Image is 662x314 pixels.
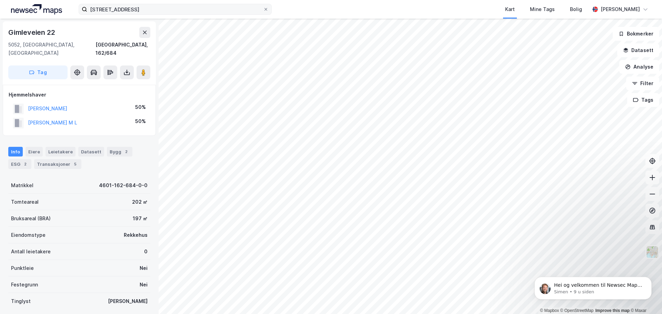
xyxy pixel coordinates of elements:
[72,161,79,168] div: 5
[619,60,659,74] button: Analyse
[595,308,630,313] a: Improve this map
[96,41,150,57] div: [GEOGRAPHIC_DATA], 162/684
[560,308,594,313] a: OpenStreetMap
[8,159,31,169] div: ESG
[8,27,56,38] div: Gimleveien 22
[144,247,148,256] div: 0
[570,5,582,13] div: Bolig
[601,5,640,13] div: [PERSON_NAME]
[135,117,146,125] div: 50%
[87,4,263,14] input: Søk på adresse, matrikkel, gårdeiere, leietakere eller personer
[34,159,81,169] div: Transaksjoner
[22,161,29,168] div: 2
[11,231,46,239] div: Eiendomstype
[627,93,659,107] button: Tags
[140,281,148,289] div: Nei
[8,147,23,156] div: Info
[99,181,148,190] div: 4601-162-684-0-0
[11,4,62,14] img: logo.a4113a55bc3d86da70a041830d287a7e.svg
[8,41,96,57] div: 5052, [GEOGRAPHIC_DATA], [GEOGRAPHIC_DATA]
[107,147,132,156] div: Bygg
[140,264,148,272] div: Nei
[11,281,38,289] div: Festegrunn
[8,65,68,79] button: Tag
[9,91,150,99] div: Hjemmelshaver
[11,198,39,206] div: Tomteareal
[530,5,555,13] div: Mine Tags
[108,297,148,305] div: [PERSON_NAME]
[613,27,659,41] button: Bokmerker
[505,5,515,13] div: Kart
[540,308,559,313] a: Mapbox
[626,77,659,90] button: Filter
[646,245,659,259] img: Z
[11,214,51,223] div: Bruksareal (BRA)
[135,103,146,111] div: 50%
[78,147,104,156] div: Datasett
[46,147,76,156] div: Leietakere
[617,43,659,57] button: Datasett
[11,297,31,305] div: Tinglyst
[11,181,33,190] div: Matrikkel
[124,231,148,239] div: Rekkehus
[11,264,34,272] div: Punktleie
[11,247,51,256] div: Antall leietakere
[133,214,148,223] div: 197 ㎡
[524,262,662,311] iframe: Intercom notifications melding
[132,198,148,206] div: 202 ㎡
[26,147,43,156] div: Eiere
[123,148,130,155] div: 2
